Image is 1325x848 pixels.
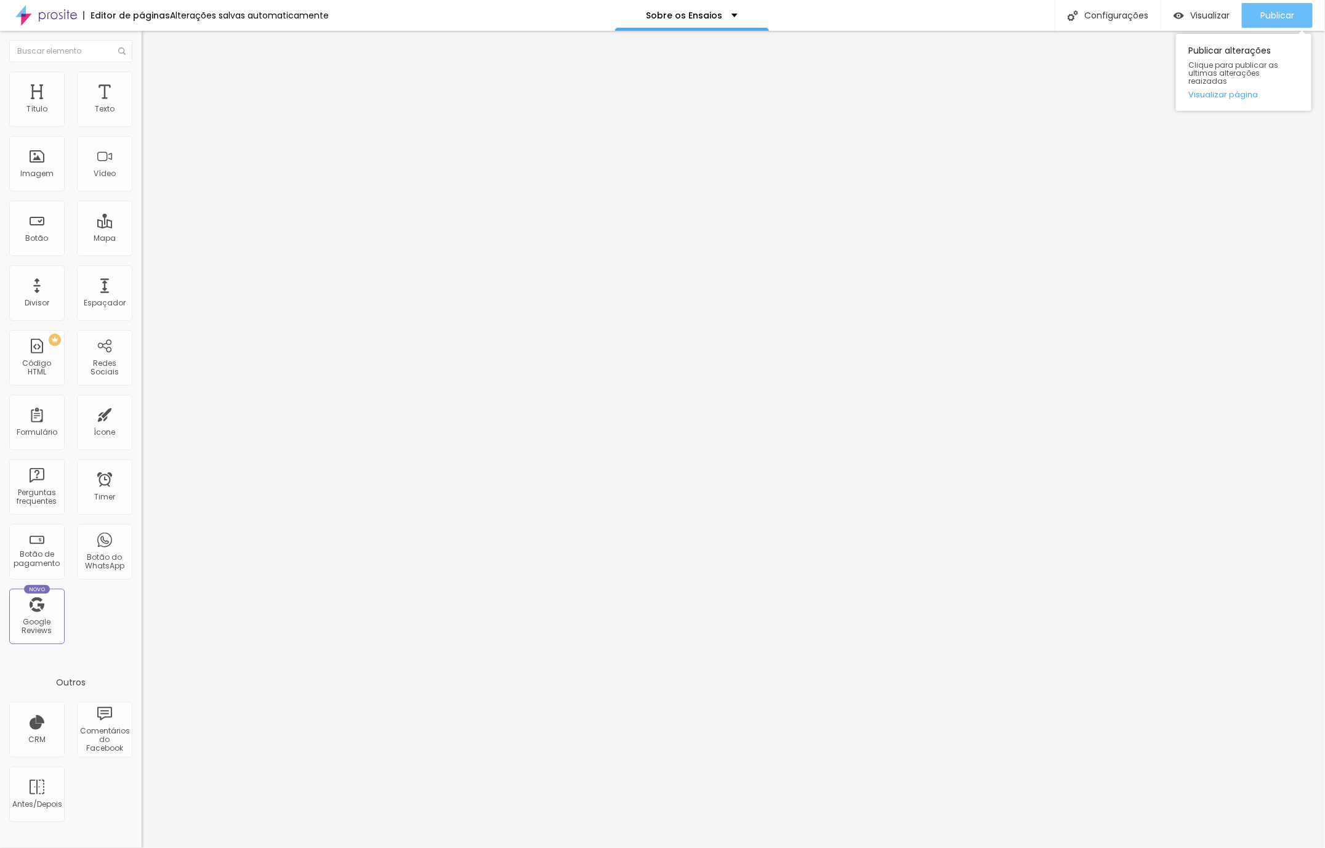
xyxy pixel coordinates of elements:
[12,800,61,809] div: Antes/Depois
[12,488,61,506] div: Perguntas frequentes
[12,550,61,568] div: Botão de pagamento
[170,11,329,20] div: Alterações salvas automaticamente
[94,169,116,178] div: Vídeo
[12,359,61,377] div: Código HTML
[94,234,116,243] div: Mapa
[1161,3,1242,28] button: Visualizar
[1188,91,1299,99] a: Visualizar página
[83,11,170,20] div: Editor de páginas
[142,31,1325,848] iframe: Editor
[26,234,49,243] div: Botão
[80,359,129,377] div: Redes Sociais
[28,735,46,744] div: CRM
[1190,10,1230,20] span: Visualizar
[1242,3,1313,28] button: Publicar
[84,299,126,307] div: Espaçador
[1068,10,1078,21] img: Icone
[646,11,722,20] p: Sobre os Ensaios
[1188,61,1299,86] span: Clique para publicar as ultimas alterações reaizadas
[94,493,115,501] div: Timer
[17,428,57,437] div: Formulário
[80,727,129,753] div: Comentários do Facebook
[20,169,54,178] div: Imagem
[118,47,126,55] img: Icone
[1260,10,1294,20] span: Publicar
[95,105,115,113] div: Texto
[12,618,61,636] div: Google Reviews
[1174,10,1184,21] img: view-1.svg
[26,105,47,113] div: Título
[24,585,50,594] div: Novo
[9,40,132,62] input: Buscar elemento
[25,299,49,307] div: Divisor
[94,428,116,437] div: Ícone
[1176,34,1311,111] div: Publicar alterações
[80,553,129,571] div: Botão do WhatsApp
